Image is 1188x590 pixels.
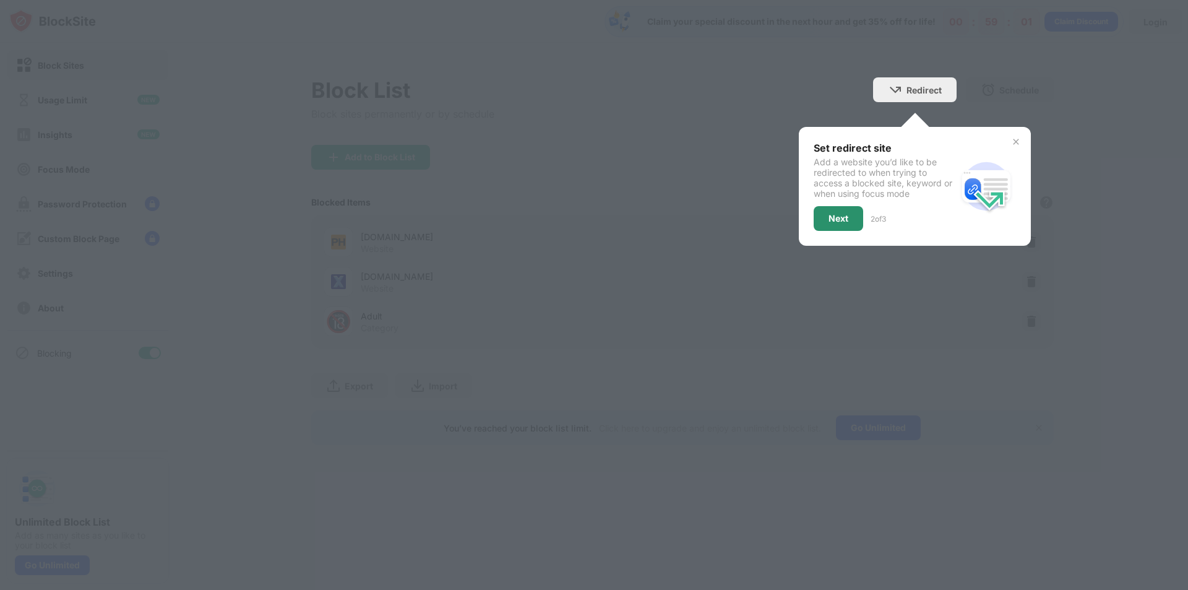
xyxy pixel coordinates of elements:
[814,157,957,199] div: Add a website you’d like to be redirected to when trying to access a blocked site, keyword or whe...
[814,142,957,154] div: Set redirect site
[829,214,848,223] div: Next
[957,157,1016,216] img: redirect.svg
[871,214,886,223] div: 2 of 3
[906,85,942,95] div: Redirect
[1011,137,1021,147] img: x-button.svg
